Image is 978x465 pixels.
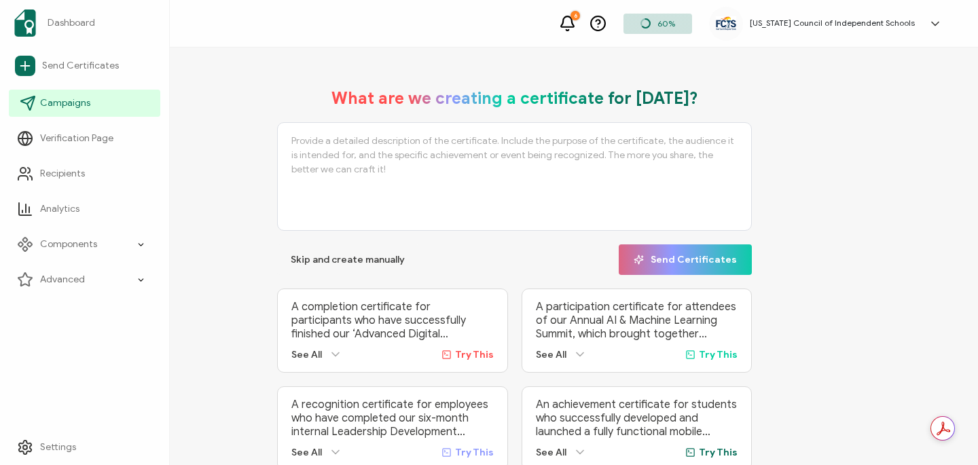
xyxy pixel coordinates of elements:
div: 6 [570,11,580,20]
button: Send Certificates [619,244,752,275]
p: An achievement certificate for students who successfully developed and launched a fully functiona... [536,398,738,439]
span: Dashboard [48,16,95,30]
a: Analytics [9,196,160,223]
span: Campaigns [40,96,90,110]
span: Analytics [40,202,79,216]
span: 60% [657,18,675,29]
span: Try This [455,349,494,360]
span: Try This [455,447,494,458]
span: Try This [699,447,738,458]
span: Send Certificates [42,59,119,73]
h5: [US_STATE] Council of Independent Schools [750,18,915,28]
button: Skip and create manually [277,244,418,275]
span: Advanced [40,273,85,286]
a: Settings [9,434,160,461]
a: Verification Page [9,125,160,152]
img: 9dd8638e-47b6-41b2-b234-c3316d17f3ca.jpg [716,16,736,31]
span: Send Certificates [634,255,737,265]
span: See All [291,447,322,458]
a: Dashboard [9,4,160,42]
span: Recipients [40,167,85,181]
span: Components [40,238,97,251]
span: Settings [40,441,76,454]
p: A recognition certificate for employees who have completed our six-month internal Leadership Deve... [291,398,494,439]
a: Send Certificates [9,50,160,81]
p: A participation certificate for attendees of our Annual AI & Machine Learning Summit, which broug... [536,300,738,341]
span: See All [291,349,322,360]
p: A completion certificate for participants who have successfully finished our ‘Advanced Digital Ma... [291,300,494,341]
a: Campaigns [9,90,160,117]
a: Recipients [9,160,160,187]
span: Try This [699,349,738,360]
img: sertifier-logomark-colored.svg [14,10,36,37]
h1: What are we creating a certificate for [DATE]? [331,88,698,109]
span: Skip and create manually [291,255,405,265]
span: See All [536,447,566,458]
span: Verification Page [40,132,113,145]
span: See All [536,349,566,360]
